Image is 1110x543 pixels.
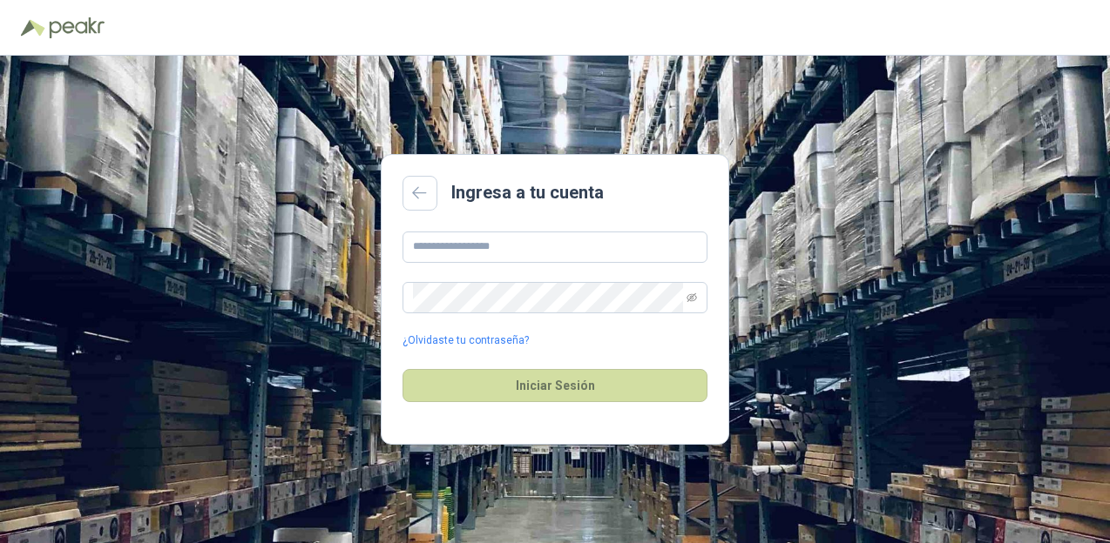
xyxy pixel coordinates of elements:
span: eye-invisible [687,292,697,303]
img: Peakr [49,17,105,38]
h2: Ingresa a tu cuenta [451,179,604,206]
img: Logo [21,19,45,37]
a: ¿Olvidaste tu contraseña? [403,332,529,349]
button: Iniciar Sesión [403,369,707,402]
